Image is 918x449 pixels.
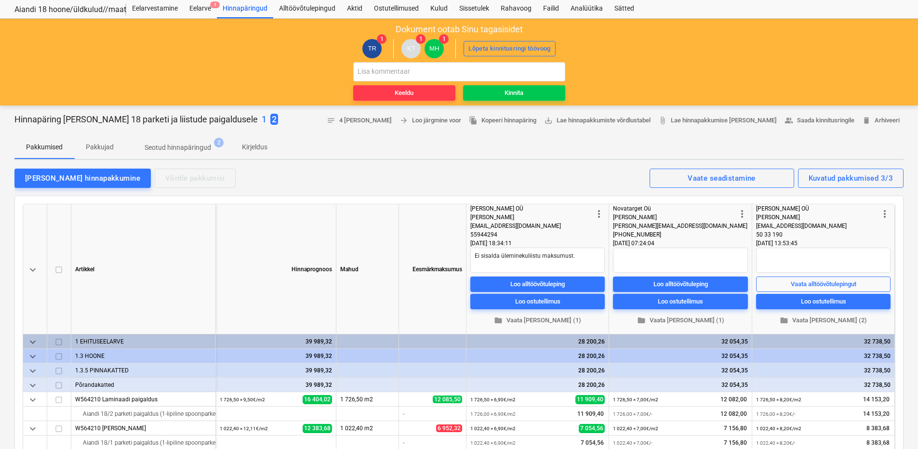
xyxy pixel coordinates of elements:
[575,395,605,404] span: 11 909,40
[544,116,553,125] span: save_alt
[858,113,904,128] button: Arhiveeri
[756,363,891,378] div: 32 738,50
[756,230,879,239] div: 50 33 190
[262,113,266,126] button: 1
[399,204,466,334] div: Eesmärkmaksumus
[688,172,756,185] div: Vaate seadistamine
[323,113,396,128] button: 4 [PERSON_NAME]
[736,208,748,220] span: more_vert
[613,223,747,229] span: [PERSON_NAME][EMAIL_ADDRESS][DOMAIN_NAME]
[613,334,748,349] div: 32 054,35
[27,336,39,348] span: keyboard_arrow_down
[865,424,891,433] span: 8 383,68
[613,378,748,392] div: 32 054,35
[75,407,212,421] div: Aiandi 18/2 parketi paigaldus (1-lipiline spoonparkett)
[145,143,211,153] p: Seotud hinnapäringud
[210,1,220,8] span: 1
[862,396,891,404] span: 14 153,20
[580,439,605,447] span: 7 054,56
[216,204,336,334] div: Hinnaprognoos
[353,85,455,101] button: Keeldu
[470,349,605,363] div: 28 200,26
[327,116,335,125] span: notes
[613,440,652,446] small: 1 022,40 × 7,00€ / -
[613,230,736,239] div: [PHONE_NUMBER]
[220,397,265,402] small: 1 726,50 × 9,50€ / m2
[470,363,605,378] div: 28 200,26
[220,426,268,431] small: 1 022,40 × 12,11€ / m2
[862,115,900,126] span: Arhiveeri
[756,223,847,229] span: [EMAIL_ADDRESS][DOMAIN_NAME]
[468,43,550,54] div: Lõpeta kinnitusringi töövoog
[303,424,332,433] span: 12 383,68
[470,411,516,417] small: 1 726,00 × 6,90€ / m2
[416,34,426,44] span: 1
[780,316,788,325] span: folder
[505,88,523,99] div: Kinnita
[75,421,212,435] div: W564210 Parketi paigaldus
[75,349,212,363] div: 1.3 HOONE
[368,45,376,52] span: TR
[26,142,63,152] p: Pakkumised
[756,213,879,222] div: [PERSON_NAME]
[75,334,212,348] div: 1 EHITUSEELARVE
[613,397,658,402] small: 1 726,50 × 7,00€ / m2
[336,204,399,334] div: Mahud
[470,213,593,222] div: [PERSON_NAME]
[470,277,605,292] button: Loo alltöövõtuleping
[470,440,516,446] small: 1 022,40 × 6,90€ / m2
[613,426,658,431] small: 1 022,40 × 7,00€ / m2
[14,114,258,125] p: Hinnapäring [PERSON_NAME] 18 parketi ja liistude paigaldusele
[719,410,748,418] span: 12 082,00
[470,378,605,392] div: 28 200,26
[75,363,212,377] div: 1.3.5 PINNAKATTED
[336,392,399,407] div: 1 726,50 m2
[719,396,748,404] span: 12 082,00
[470,230,593,239] div: 55944294
[723,439,748,447] span: 7 156,80
[756,440,796,446] small: 1 022,40 × 8,20€ / -
[658,115,777,126] span: Lae hinnapakkumise [PERSON_NAME]
[756,349,891,363] div: 32 738,50
[593,208,605,220] span: more_vert
[433,396,462,403] span: 12 085,50
[791,278,856,290] div: Vaata alltöövõtulepingut
[262,114,266,125] p: 1
[617,315,744,326] span: Vaata [PERSON_NAME] (1)
[469,116,478,125] span: file_copy
[862,410,891,418] span: 14 153,20
[613,294,748,309] button: Loo ostutellimus
[862,116,871,125] span: delete
[756,426,801,431] small: 1 022,40 × 8,20€ / m2
[464,41,555,56] button: Lõpeta kinnitusringi töövoog
[756,294,891,309] button: Loo ostutellimus
[613,349,748,363] div: 32 054,35
[396,24,523,35] p: Dokument ootab Sinu tagasisidet
[870,403,918,449] iframe: Chat Widget
[613,239,748,248] div: [DATE] 07:24:04
[27,423,39,435] span: keyboard_arrow_down
[470,239,605,248] div: [DATE] 18:34:11
[429,45,439,52] span: MH
[399,115,461,126] span: Loo järgmine voor
[75,378,212,392] div: Põrandakatted
[801,296,846,307] div: Loo ostutellimus
[469,115,536,126] span: Kopeeri hinnapäring
[27,380,39,391] span: keyboard_arrow_down
[470,313,605,328] button: Vaata [PERSON_NAME] (1)
[25,172,140,185] div: [PERSON_NAME] hinnapakkumine
[540,113,654,128] a: Lae hinnapakkumiste võrdlustabel
[515,296,560,307] div: Loo ostutellimus
[613,363,748,378] div: 32 054,35
[303,395,332,404] span: 16 404,02
[798,169,904,188] button: Kuvatud pakkumised 3/3
[576,410,605,418] span: 11 909,40
[407,45,415,52] span: KT
[470,294,605,309] button: Loo ostutellimus
[756,411,796,417] small: 1 726,00 × 8,20€ / -
[723,424,748,433] span: 7 156,80
[71,204,216,334] div: Artikkel
[27,394,39,406] span: keyboard_arrow_down
[401,39,421,58] div: Klaus Treimann
[756,204,879,213] div: [PERSON_NAME] OÜ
